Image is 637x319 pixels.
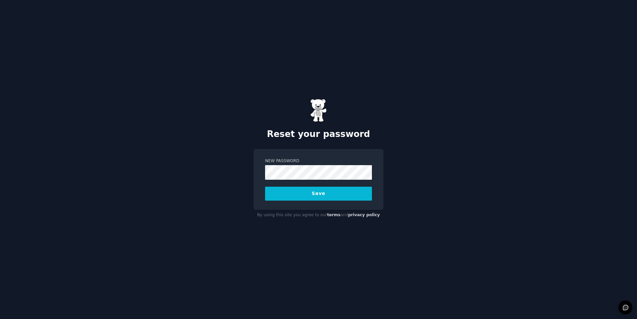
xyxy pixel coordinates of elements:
img: Gummy Bear [310,99,327,122]
button: Save [265,187,372,201]
h2: Reset your password [253,129,384,140]
div: By using this site you agree to our and [253,210,384,221]
label: New Password [265,158,372,164]
a: terms [327,213,340,217]
a: privacy policy [348,213,380,217]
